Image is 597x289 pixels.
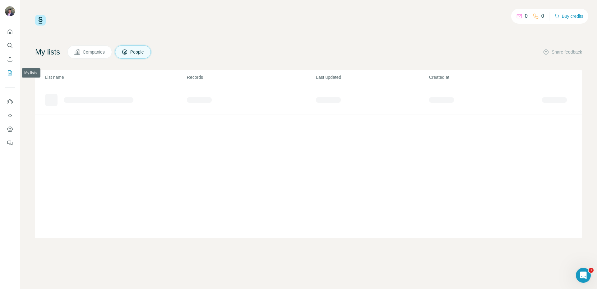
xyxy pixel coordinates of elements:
button: Search [5,40,15,51]
button: Enrich CSV [5,54,15,65]
img: Avatar [5,6,15,16]
p: Records [187,74,315,80]
span: 1 [589,268,594,273]
iframe: Intercom live chat [576,268,591,283]
p: List name [45,74,186,80]
button: Share feedback [543,49,582,55]
button: Quick start [5,26,15,37]
p: 0 [541,12,544,20]
p: Created at [429,74,541,80]
img: Surfe Logo [35,15,46,26]
button: My lists [5,67,15,78]
span: People [130,49,145,55]
span: Companies [83,49,105,55]
p: 0 [525,12,528,20]
button: Feedback [5,137,15,149]
h4: My lists [35,47,60,57]
p: Last updated [316,74,428,80]
button: Use Surfe on LinkedIn [5,96,15,107]
button: Buy credits [554,12,583,21]
button: Use Surfe API [5,110,15,121]
button: Dashboard [5,124,15,135]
